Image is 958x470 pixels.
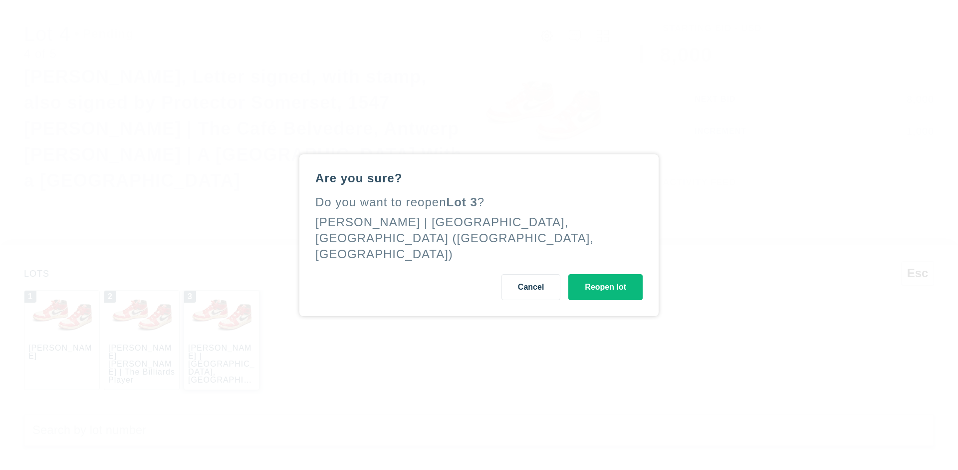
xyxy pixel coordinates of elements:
[447,195,478,209] span: Lot 3
[315,194,643,210] div: Do you want to reopen ?
[568,274,643,300] button: Reopen lot
[501,274,560,300] button: Cancel
[315,170,643,186] div: Are you sure?
[315,215,594,261] div: [PERSON_NAME] | [GEOGRAPHIC_DATA], [GEOGRAPHIC_DATA] ([GEOGRAPHIC_DATA], [GEOGRAPHIC_DATA])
